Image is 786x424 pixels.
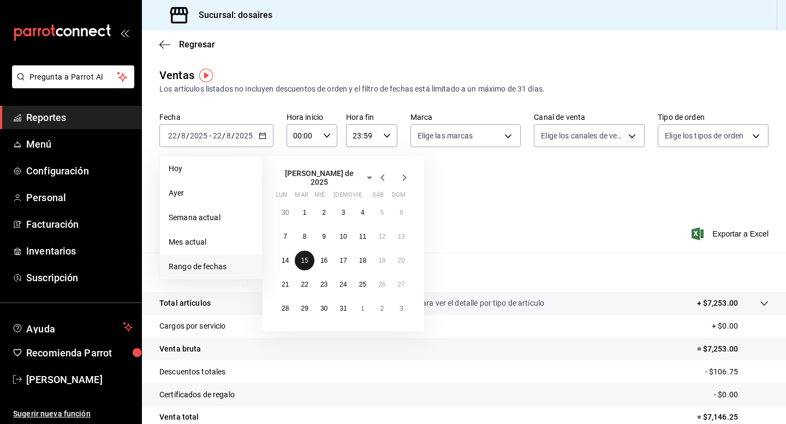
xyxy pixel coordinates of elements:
button: 8 de julio de 2025 [295,227,314,246]
abbr: 30 de junio de 2025 [282,209,289,216]
div: Los artículos listados no incluyen descuentos de orden y el filtro de fechas está limitado a un m... [159,83,769,95]
button: 7 de julio de 2025 [276,227,295,246]
span: Ayuda [26,320,118,334]
abbr: 3 de agosto de 2025 [400,305,403,312]
button: 5 de julio de 2025 [372,203,391,222]
label: Fecha [159,113,273,121]
abbr: 14 de julio de 2025 [282,257,289,264]
p: Cargos por servicio [159,320,226,332]
span: [PERSON_NAME] de 2025 [276,169,363,186]
abbr: 2 de julio de 2025 [322,209,326,216]
span: Pregunta a Parrot AI [29,71,117,83]
input: -- [226,131,231,140]
span: - [209,131,211,140]
abbr: 23 de julio de 2025 [320,281,327,288]
p: Descuentos totales [159,366,225,378]
p: + $0.00 [712,320,769,332]
button: 9 de julio de 2025 [314,227,334,246]
button: 20 de julio de 2025 [392,251,411,270]
abbr: 1 de agosto de 2025 [361,305,365,312]
abbr: 28 de julio de 2025 [282,305,289,312]
button: 24 de julio de 2025 [334,275,353,294]
abbr: 15 de julio de 2025 [301,257,308,264]
p: Venta total [159,411,199,423]
button: [PERSON_NAME] de 2025 [276,169,376,186]
span: Elige los canales de venta [541,130,624,141]
a: Pregunta a Parrot AI [8,79,134,90]
button: 18 de julio de 2025 [353,251,372,270]
input: -- [168,131,177,140]
span: Suscripción [26,270,133,285]
button: 2 de julio de 2025 [314,203,334,222]
span: Facturación [26,217,133,232]
span: / [231,131,235,140]
button: 14 de julio de 2025 [276,251,295,270]
button: 10 de julio de 2025 [334,227,353,246]
div: Ventas [159,67,194,83]
abbr: 1 de julio de 2025 [303,209,307,216]
button: Pregunta a Parrot AI [12,65,134,88]
span: Elige las marcas [418,130,473,141]
abbr: 6 de julio de 2025 [400,209,403,216]
button: 30 de julio de 2025 [314,299,334,318]
p: Resumen [159,266,769,279]
abbr: 25 de julio de 2025 [359,281,366,288]
button: 26 de julio de 2025 [372,275,391,294]
button: 30 de junio de 2025 [276,203,295,222]
abbr: 9 de julio de 2025 [322,233,326,240]
p: Venta bruta [159,343,201,355]
button: 3 de agosto de 2025 [392,299,411,318]
span: Reportes [26,110,133,125]
abbr: 3 de julio de 2025 [342,209,346,216]
abbr: 24 de julio de 2025 [340,281,347,288]
abbr: 13 de julio de 2025 [398,233,405,240]
span: Configuración [26,163,133,178]
input: -- [181,131,186,140]
button: 1 de agosto de 2025 [353,299,372,318]
span: Elige los tipos de orden [665,130,743,141]
span: [PERSON_NAME] [26,372,133,387]
span: / [177,131,181,140]
p: = $7,146.25 [697,411,769,423]
span: Personal [26,190,133,205]
span: Menú [26,137,133,152]
abbr: lunes [276,191,287,203]
abbr: viernes [353,191,362,203]
abbr: 26 de julio de 2025 [378,281,385,288]
abbr: 8 de julio de 2025 [303,233,307,240]
span: Inventarios [26,244,133,258]
button: 23 de julio de 2025 [314,275,334,294]
span: Semana actual [169,212,253,223]
button: 28 de julio de 2025 [276,299,295,318]
p: Certificados de regalo [159,389,235,401]
abbr: 27 de julio de 2025 [398,281,405,288]
abbr: 29 de julio de 2025 [301,305,308,312]
span: Rango de fechas [169,261,253,272]
abbr: martes [295,191,308,203]
p: + $7,253.00 [697,298,738,309]
abbr: 18 de julio de 2025 [359,257,366,264]
span: Exportar a Excel [694,227,769,240]
abbr: domingo [392,191,406,203]
img: Tooltip marker [199,69,213,82]
button: 6 de julio de 2025 [392,203,411,222]
button: 3 de julio de 2025 [334,203,353,222]
button: 19 de julio de 2025 [372,251,391,270]
button: 15 de julio de 2025 [295,251,314,270]
button: 16 de julio de 2025 [314,251,334,270]
abbr: 5 de julio de 2025 [380,209,384,216]
button: Regresar [159,39,215,50]
label: Hora inicio [287,113,337,121]
abbr: 12 de julio de 2025 [378,233,385,240]
abbr: 11 de julio de 2025 [359,233,366,240]
h3: Sucursal: dosaires [190,9,272,22]
abbr: 21 de julio de 2025 [282,281,289,288]
label: Canal de venta [534,113,645,121]
abbr: 20 de julio de 2025 [398,257,405,264]
abbr: 30 de julio de 2025 [320,305,327,312]
p: Total artículos [159,298,211,309]
button: 12 de julio de 2025 [372,227,391,246]
button: 31 de julio de 2025 [334,299,353,318]
button: 29 de julio de 2025 [295,299,314,318]
button: 11 de julio de 2025 [353,227,372,246]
